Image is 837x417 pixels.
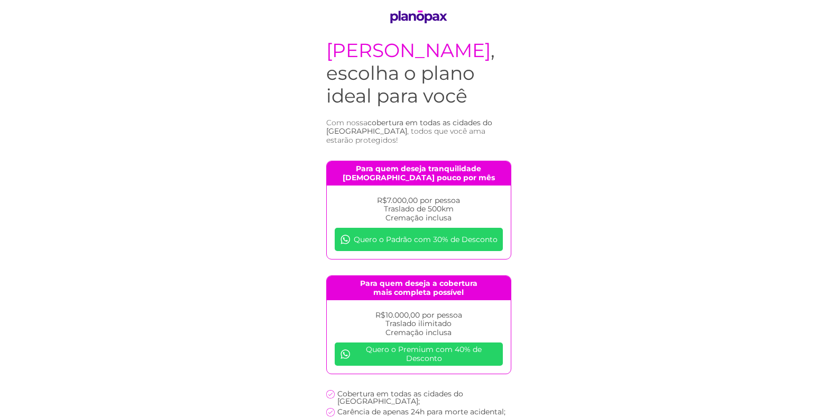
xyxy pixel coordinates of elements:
h4: Para quem deseja tranquilidade [DEMOGRAPHIC_DATA] pouco por mês [327,161,511,186]
h4: Para quem deseja a cobertura mais completa possível [327,276,511,300]
span: cobertura em todas as cidades do [GEOGRAPHIC_DATA] [326,118,492,136]
p: R$10.000,00 por pessoa Traslado ilimitado Cremação inclusa [335,311,503,337]
p: R$7.000,00 por pessoa Traslado de 500km Cremação inclusa [335,196,503,223]
img: logo PlanoPax [387,11,451,23]
h1: , escolha o plano ideal para você [326,39,511,108]
p: Carência de apenas 24h para morte acidental; [337,408,505,415]
a: Quero o Premium com 40% de Desconto [335,342,503,366]
img: check icon [326,390,335,399]
h3: Com nossa , todos que você ama estarão protegidos! [326,118,511,145]
img: whatsapp [340,234,351,245]
img: whatsapp [340,349,351,359]
a: Quero o Padrão com 30% de Desconto [335,228,503,251]
p: Cobertura em todas as cidades do [GEOGRAPHIC_DATA]; [337,390,511,405]
span: [PERSON_NAME] [326,39,491,62]
img: check icon [326,408,335,416]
